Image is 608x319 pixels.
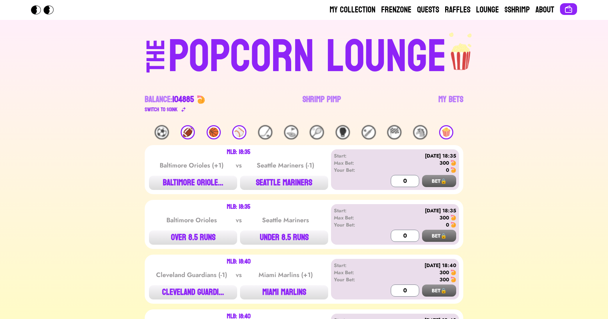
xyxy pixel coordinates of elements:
[172,92,194,107] span: 104885
[310,125,324,139] div: 🎾
[450,167,456,173] img: 🍤
[381,4,411,16] a: Frenzone
[207,125,221,139] div: 🏀
[334,269,375,276] div: Max Bet:
[227,204,250,210] div: MLB: 18:35
[145,94,194,105] div: Balance:
[149,230,237,245] button: OVER 8.5 RUNS
[232,125,246,139] div: ⚾️
[375,262,456,269] div: [DATE] 18:40
[250,270,321,280] div: Miami Marlins (+1)
[422,175,456,187] button: BET🔒
[143,39,169,87] div: THE
[334,262,375,269] div: Start:
[476,4,499,16] a: Lounge
[250,215,321,225] div: Seattle Mariners
[334,207,375,214] div: Start:
[334,152,375,159] div: Start:
[227,259,251,265] div: MLB: 18:40
[149,176,237,190] button: BALTIMORE ORIOLE...
[181,125,195,139] div: 🏈
[168,34,447,80] div: POPCORN LOUNGE
[439,159,449,166] div: 300
[417,4,439,16] a: Quests
[334,159,375,166] div: Max Bet:
[156,160,228,170] div: Baltimore Orioles (+1)
[85,31,523,80] a: THEPOPCORN LOUNGEpopcorn
[336,125,350,139] div: 🥊
[197,95,205,104] img: 🍤
[413,125,427,139] div: 🐴
[145,105,178,114] div: Switch to $ OINK
[439,276,449,283] div: 300
[445,4,470,16] a: Raffles
[505,4,530,16] a: $Shrimp
[334,166,375,174] div: Your Bet:
[535,4,554,16] a: About
[446,166,449,174] div: 0
[422,230,456,242] button: BET🔒
[240,176,328,190] button: SEATTLE MARINERS
[439,125,453,139] div: 🍿
[447,31,476,71] img: popcorn
[227,149,250,155] div: MLB: 18:35
[234,160,243,170] div: vs
[375,152,456,159] div: [DATE] 18:35
[564,5,573,14] img: Connect wallet
[450,270,456,275] img: 🍤
[240,285,328,299] button: MIAMI MARLINS
[156,215,228,225] div: Baltimore Orioles
[375,207,456,214] div: [DATE] 18:35
[31,5,59,15] img: Popcorn
[149,285,237,299] button: CLEVELAND GUARDI...
[387,125,401,139] div: 🏁
[234,215,243,225] div: vs
[334,276,375,283] div: Your Bet:
[234,270,243,280] div: vs
[303,94,341,114] a: Shrimp Pimp
[446,221,449,228] div: 0
[334,221,375,228] div: Your Bet:
[439,269,449,276] div: 300
[156,270,228,280] div: Cleveland Guardians (-1)
[334,214,375,221] div: Max Bet:
[422,285,456,297] button: BET🔒
[450,222,456,228] img: 🍤
[155,125,169,139] div: ⚽️
[450,215,456,220] img: 🍤
[450,277,456,282] img: 🍤
[258,125,272,139] div: 🏒
[250,160,321,170] div: Seattle Mariners (-1)
[438,94,463,114] a: My Bets
[284,125,298,139] div: ⛳️
[240,230,328,245] button: UNDER 8.5 RUNS
[330,4,375,16] a: My Collection
[439,214,449,221] div: 300
[362,125,376,139] div: 🏏
[450,160,456,166] img: 🍤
